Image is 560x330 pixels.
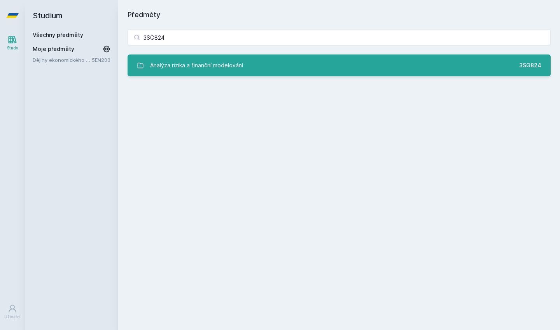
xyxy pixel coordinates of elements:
[519,61,541,69] div: 3SG824
[7,45,18,51] div: Study
[4,314,21,320] div: Uživatel
[33,32,83,38] a: Všechny předměty
[2,31,23,55] a: Study
[150,58,243,73] div: Analýza rizika a finanční modelování
[92,57,110,63] a: 5EN200
[2,300,23,324] a: Uživatel
[128,9,551,20] h1: Předměty
[128,54,551,76] a: Analýza rizika a finanční modelování 3SG824
[33,56,92,64] a: Dějiny ekonomického myšlení
[128,30,551,45] input: Název nebo ident předmětu…
[33,45,74,53] span: Moje předměty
